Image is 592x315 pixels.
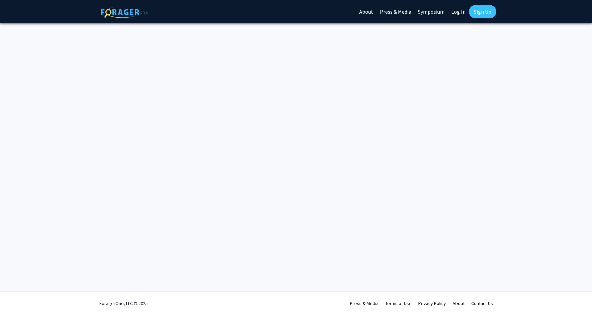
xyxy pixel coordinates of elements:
a: Contact Us [471,300,493,306]
a: About [453,300,465,306]
a: Terms of Use [385,300,412,306]
a: Privacy Policy [418,300,446,306]
a: Press & Media [350,300,379,306]
a: Sign Up [469,5,496,18]
img: ForagerOne Logo [101,6,148,18]
div: ForagerOne, LLC © 2025 [99,292,148,315]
